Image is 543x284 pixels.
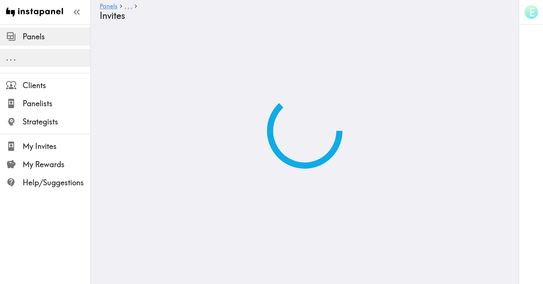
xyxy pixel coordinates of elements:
span: Clients [23,80,90,91]
span: . [128,2,129,10]
span: Help/Suggestions [23,177,90,188]
a: Panels [100,3,117,10]
span: My Invites [23,141,90,152]
span: My Rewards [23,159,90,170]
a: ... [125,3,132,10]
span: . [131,2,132,10]
h4: Invites [100,10,504,21]
span: . [10,53,12,62]
button: E [524,5,539,20]
span: . [125,2,126,10]
span: Strategists [23,116,90,127]
span: . [6,53,8,62]
span: Panelists [23,98,90,109]
span: E [529,6,535,19]
span: . [14,53,16,62]
span: Panels [23,31,90,42]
